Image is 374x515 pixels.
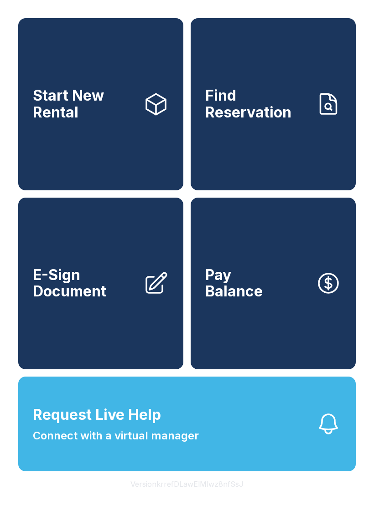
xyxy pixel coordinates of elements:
span: Start New Rental [33,87,136,121]
span: Request Live Help [33,404,161,426]
a: Start New Rental [18,18,183,190]
a: Find Reservation [191,18,356,190]
span: Pay Balance [205,267,263,300]
button: PayBalance [191,198,356,370]
button: VersionkrrefDLawElMlwz8nfSsJ [123,471,251,497]
span: Connect with a virtual manager [33,428,199,444]
a: E-Sign Document [18,198,183,370]
span: E-Sign Document [33,267,136,300]
button: Request Live HelpConnect with a virtual manager [18,377,356,471]
span: Find Reservation [205,87,308,121]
